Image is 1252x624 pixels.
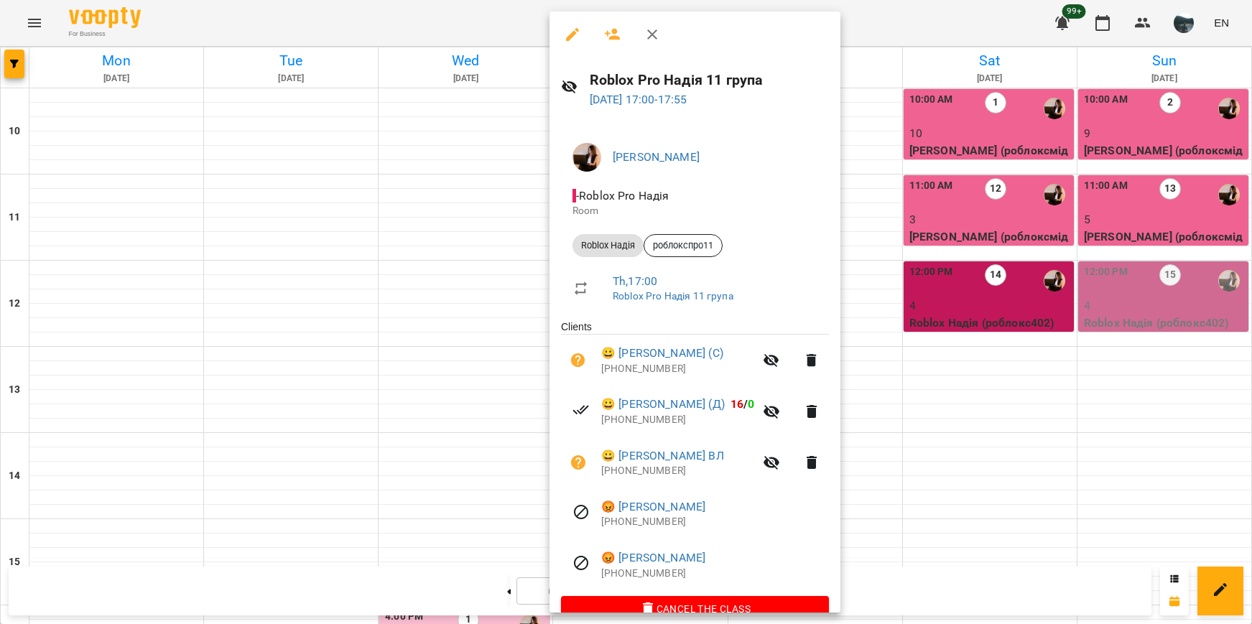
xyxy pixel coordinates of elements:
[561,445,595,480] button: Unpaid. Bill the attendance?
[572,204,817,218] p: Room
[601,498,705,516] a: 😡 [PERSON_NAME]
[731,397,743,411] span: 16
[561,343,595,378] button: Unpaid. Bill the attendance?
[561,320,829,596] ul: Clients
[601,396,725,413] a: 😀 [PERSON_NAME] (Д)
[644,234,723,257] div: роблокспро11
[601,413,754,427] p: [PHONE_NUMBER]
[601,464,754,478] p: [PHONE_NUMBER]
[601,447,724,465] a: 😀 [PERSON_NAME] ВЛ
[572,503,590,521] svg: Visit canceled
[601,515,829,529] p: [PHONE_NUMBER]
[601,567,829,581] p: [PHONE_NUMBER]
[572,189,672,202] span: - Roblox Pro Надія
[590,69,829,91] h6: Roblox Pro Надія 11 група
[601,549,705,567] a: 😡 [PERSON_NAME]
[613,274,657,288] a: Th , 17:00
[572,554,590,572] svg: Visit canceled
[572,143,601,172] img: f1c8304d7b699b11ef2dd1d838014dff.jpg
[590,93,687,106] a: [DATE] 17:00-17:55
[572,239,644,252] span: Roblox Надія
[601,362,754,376] p: [PHONE_NUMBER]
[613,150,700,164] a: [PERSON_NAME]
[644,239,722,252] span: роблокспро11
[613,290,733,302] a: Roblox Pro Надія 11 група
[731,397,755,411] b: /
[601,345,723,362] a: 😀 [PERSON_NAME] (С)
[572,600,817,618] span: Cancel the class
[748,397,754,411] span: 0
[572,401,590,419] svg: Paid
[561,596,829,622] button: Cancel the class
